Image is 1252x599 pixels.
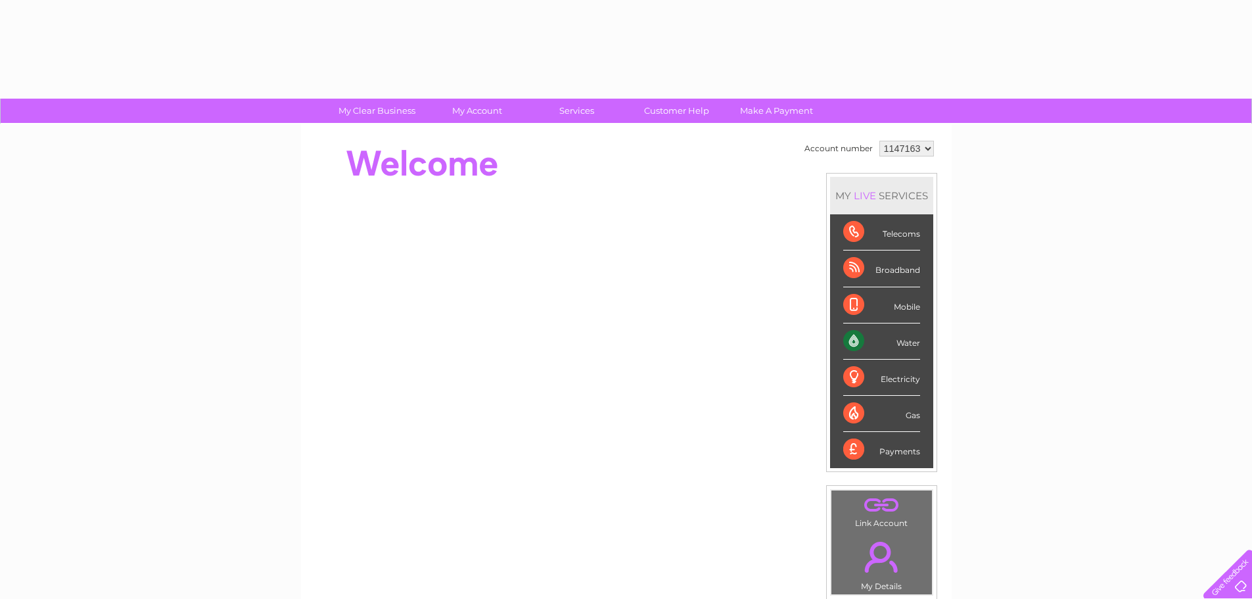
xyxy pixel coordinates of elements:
[423,99,531,123] a: My Account
[323,99,431,123] a: My Clear Business
[835,534,929,580] a: .
[843,360,920,396] div: Electricity
[843,251,920,287] div: Broadband
[830,177,933,214] div: MY SERVICES
[831,531,933,595] td: My Details
[843,214,920,251] div: Telecoms
[801,137,876,160] td: Account number
[843,396,920,432] div: Gas
[722,99,831,123] a: Make A Payment
[522,99,631,123] a: Services
[622,99,731,123] a: Customer Help
[843,432,920,467] div: Payments
[835,494,929,517] a: .
[843,287,920,323] div: Mobile
[831,490,933,531] td: Link Account
[843,323,920,360] div: Water
[851,189,879,202] div: LIVE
